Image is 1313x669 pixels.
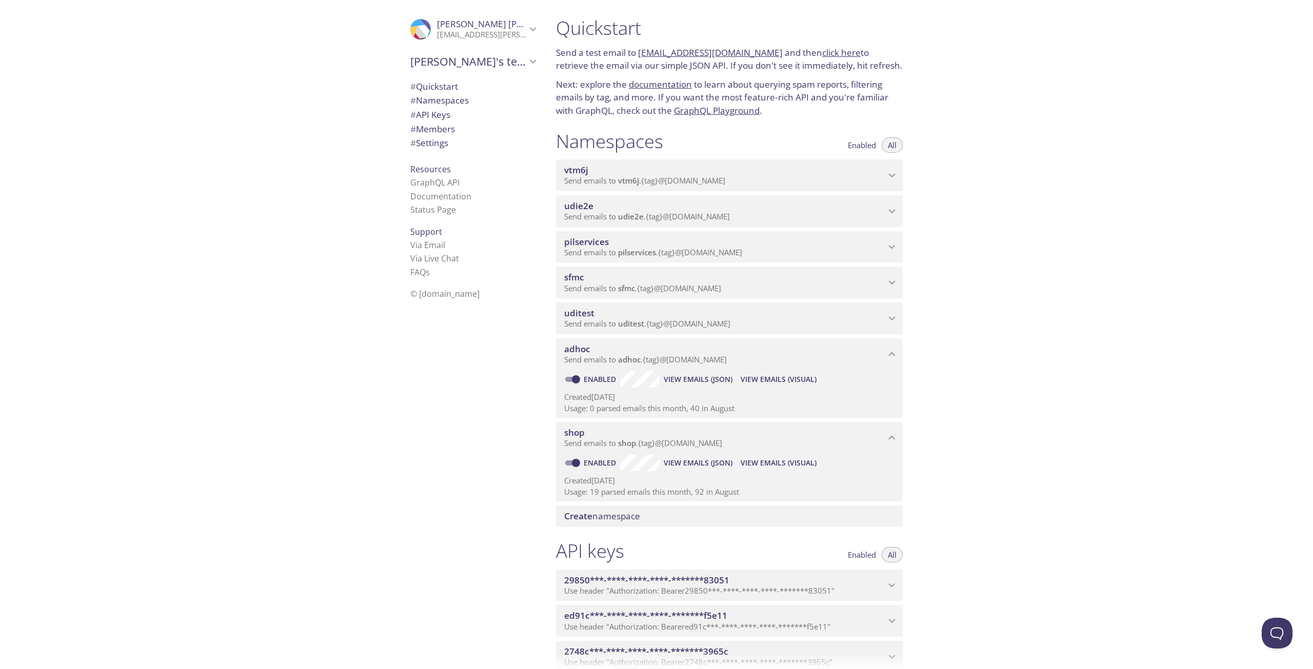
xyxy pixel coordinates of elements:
[737,371,821,388] button: View Emails (Visual)
[664,457,732,469] span: View Emails (JSON)
[556,78,903,117] p: Next: explore the to learn about querying spam reports, filtering emails by tag, and more. If you...
[410,204,456,215] a: Status Page
[402,108,544,122] div: API Keys
[564,343,590,355] span: adhoc
[410,226,442,237] span: Support
[564,200,593,212] span: udie2e
[556,159,903,191] div: vtm6j namespace
[410,123,416,135] span: #
[402,136,544,150] div: Team Settings
[410,137,416,149] span: #
[882,137,903,153] button: All
[674,105,760,116] a: GraphQL Playground
[564,307,594,319] span: uditest
[556,46,903,72] p: Send a test email to and then to retrieve the email via our simple JSON API. If you don't see it ...
[410,267,430,278] a: FAQ
[556,16,903,39] h1: Quickstart
[660,371,737,388] button: View Emails (JSON)
[402,48,544,75] div: Jorgen's team
[741,373,817,386] span: View Emails (Visual)
[882,547,903,562] button: All
[410,109,450,120] span: API Keys
[402,93,544,108] div: Namespaces
[660,455,737,471] button: View Emails (JSON)
[410,80,416,92] span: #
[410,94,416,106] span: #
[1262,618,1292,648] iframe: Help Scout Beacon - Open
[556,338,903,370] div: adhoc namespace
[737,455,821,471] button: View Emails (Visual)
[410,54,526,69] span: [PERSON_NAME]'s team
[410,109,416,120] span: #
[410,239,445,251] a: Via Email
[638,47,783,58] a: [EMAIL_ADDRESS][DOMAIN_NAME]
[556,267,903,298] div: sfmc namespace
[564,354,727,364] span: Send emails to . {tag} @[DOMAIN_NAME]
[564,271,584,283] span: sfmc
[556,195,903,227] div: udie2e namespace
[618,211,644,221] span: udie2e
[822,47,861,58] a: click here
[556,231,903,263] div: pilservices namespace
[564,392,894,402] p: Created [DATE]
[410,80,458,92] span: Quickstart
[410,123,455,135] span: Members
[564,318,730,329] span: Send emails to . {tag} @[DOMAIN_NAME]
[618,283,635,293] span: sfmc
[564,510,640,522] span: namespace
[556,422,903,454] div: shop namespace
[564,438,722,448] span: Send emails to . {tag} @[DOMAIN_NAME]
[564,247,742,257] span: Send emails to . {tag} @[DOMAIN_NAME]
[410,191,471,202] a: Documentation
[664,373,732,386] span: View Emails (JSON)
[564,510,592,522] span: Create
[564,486,894,497] p: Usage: 19 parsed emails this month, 92 in August
[437,18,578,30] span: [PERSON_NAME] [PERSON_NAME]
[556,302,903,334] div: uditest namespace
[426,267,430,278] span: s
[402,79,544,94] div: Quickstart
[410,94,469,106] span: Namespaces
[402,122,544,136] div: Members
[618,247,656,257] span: pilservices
[564,427,585,438] span: shop
[564,236,609,248] span: pilservices
[402,12,544,46] div: Martijn van Poppel
[564,164,588,176] span: vtm6j
[618,438,636,448] span: shop
[556,539,624,562] h1: API keys
[564,175,725,186] span: Send emails to . {tag} @[DOMAIN_NAME]
[842,547,882,562] button: Enabled
[842,137,882,153] button: Enabled
[410,253,459,264] a: Via Live Chat
[564,475,894,486] p: Created [DATE]
[582,458,620,468] a: Enabled
[437,30,526,40] p: [EMAIL_ADDRESS][PERSON_NAME][DOMAIN_NAME]
[629,78,692,90] a: documentation
[410,177,460,188] a: GraphQL API
[618,318,644,329] span: uditest
[618,175,639,186] span: vtm6j
[556,505,903,527] div: Create namespace
[410,137,448,149] span: Settings
[582,374,620,384] a: Enabled
[618,354,641,364] span: adhoc
[410,288,480,299] span: © [DOMAIN_NAME]
[410,164,451,175] span: Resources
[564,211,730,221] span: Send emails to . {tag} @[DOMAIN_NAME]
[564,283,721,293] span: Send emails to . {tag} @[DOMAIN_NAME]
[556,130,663,153] h1: Namespaces
[564,403,894,414] p: Usage: 0 parsed emails this month, 40 in August
[741,457,817,469] span: View Emails (Visual)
